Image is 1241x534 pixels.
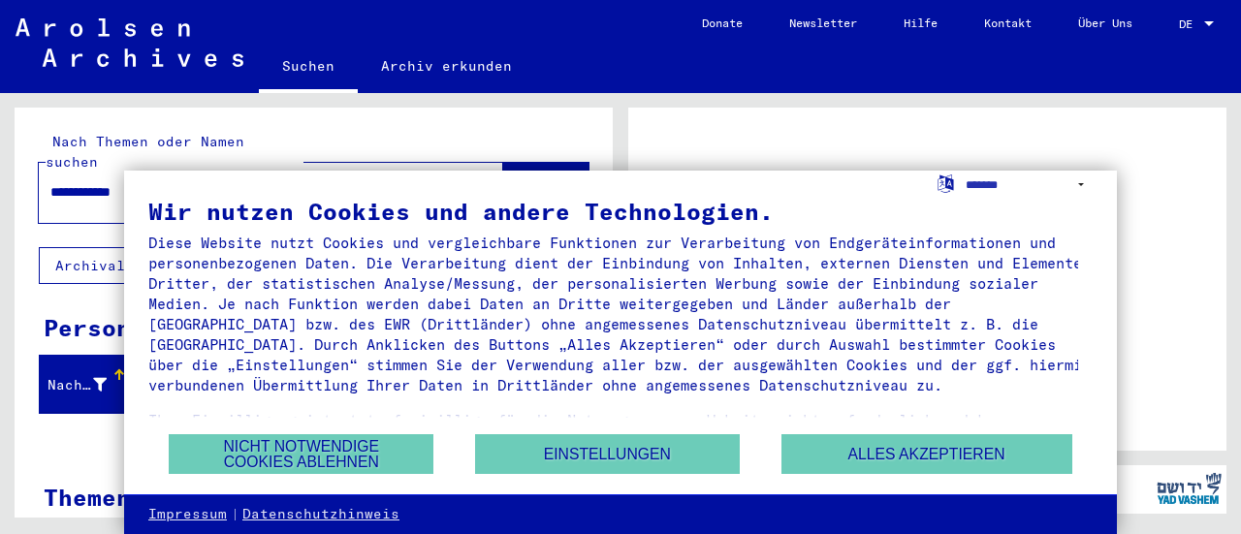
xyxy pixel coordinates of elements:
span: DE [1179,17,1200,31]
div: Themen [44,480,131,515]
div: Nachname [48,369,131,400]
img: yv_logo.png [1153,464,1225,513]
div: Diese Website nutzt Cookies und vergleichbare Funktionen zur Verarbeitung von Endgeräteinformatio... [148,233,1093,395]
a: Datenschutzhinweis [242,505,399,524]
button: Archival tree units [39,247,244,284]
button: Einstellungen [475,434,740,474]
a: Archiv erkunden [358,43,535,89]
div: Nachname [48,375,107,395]
button: Alles akzeptieren [781,434,1072,474]
button: Nicht notwendige Cookies ablehnen [169,434,433,474]
button: Suche [503,163,589,223]
label: Sprache auswählen [936,173,956,192]
mat-label: Nach Themen oder Namen suchen [46,133,244,171]
div: Wir nutzen Cookies und andere Technologien. [148,200,1093,223]
select: Sprache auswählen [966,171,1093,199]
img: Arolsen_neg.svg [16,18,243,67]
a: Suchen [259,43,358,93]
a: Impressum [148,505,227,524]
mat-header-cell: Nachname [40,358,127,412]
div: Personen [44,310,160,345]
